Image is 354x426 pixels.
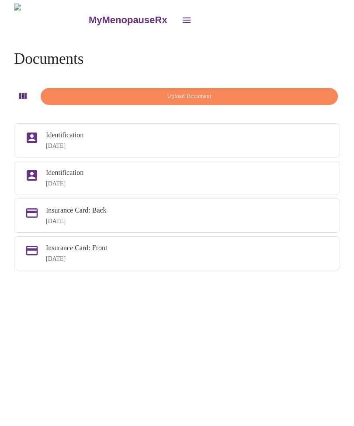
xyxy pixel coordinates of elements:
[46,169,329,177] div: Identification
[14,50,83,68] h4: Documents
[89,14,167,26] h3: MyMenopauseRx
[41,88,338,105] button: Upload Document
[46,206,329,214] div: Insurance Card: Back
[46,255,329,262] div: [DATE]
[51,91,328,101] span: Upload Document
[176,10,197,31] button: open drawer
[87,5,176,35] a: MyMenopauseRx
[46,244,329,252] div: Insurance Card: Front
[46,180,329,187] div: [DATE]
[14,3,87,36] img: MyMenopauseRx Logo
[46,131,329,139] div: Identification
[46,143,329,150] div: [DATE]
[46,218,329,225] div: [DATE]
[14,87,31,105] button: Switch to grid view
